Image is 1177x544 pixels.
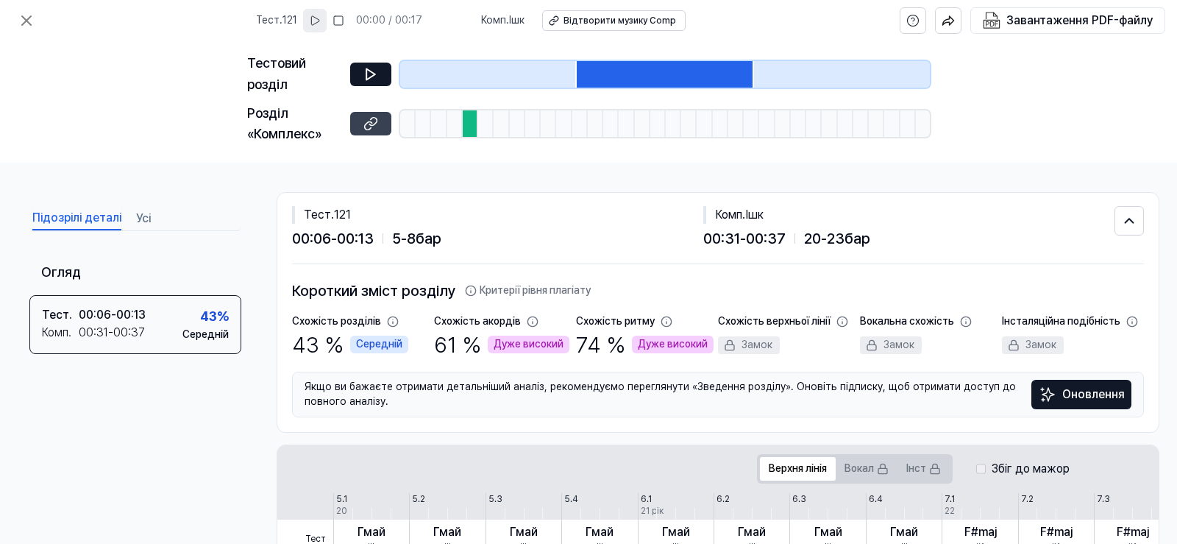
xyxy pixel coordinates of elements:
[79,325,108,339] font: 00:31
[742,339,772,350] font: Замок
[217,308,229,324] font: %
[769,462,827,474] font: Верхня лінія
[542,10,686,31] button: Відтворити музику Comp
[401,230,407,247] font: -
[745,208,764,222] font: Ішк
[256,14,280,26] font: Тест
[1006,13,1153,27] font: Завантаження PDF-файлу
[1025,339,1056,350] font: Замок
[716,494,730,504] font: 6.2
[980,8,1156,33] button: Завантаження PDF-файлу
[510,525,538,539] font: Гмай
[563,15,676,26] font: Відтворити музику Comp
[108,325,113,339] font: -
[638,338,708,350] font: Дуже високий
[1031,380,1131,409] button: Оновлення
[304,208,331,222] font: Тест
[890,525,918,539] font: Гмай
[945,506,955,516] font: 22
[41,264,81,280] font: Огляд
[742,208,745,222] font: .
[942,14,955,27] img: поділитися
[792,494,806,504] font: 6.3
[814,525,842,539] font: Гмай
[305,381,1016,407] font: Якщо ви бажаєте отримати детальніший аналіз, рекомендуємо переглянути «Зведення розділу». Оновіть...
[416,230,441,247] font: бар
[336,506,347,516] font: 20
[897,457,950,481] button: Інст
[331,230,337,247] font: -
[282,14,297,26] font: 121
[740,230,746,247] font: -
[407,230,416,247] font: 8
[433,525,461,539] font: Гмай
[844,230,870,247] font: бар
[69,308,72,322] font: .
[116,308,146,322] font: 00:13
[906,462,926,474] font: Інст
[42,325,68,339] font: Комп
[1021,494,1034,504] font: 7.2
[292,331,319,358] font: 43
[334,208,351,222] font: 121
[247,55,306,92] font: Тестовий розділ
[480,284,591,296] font: Критерії рівня плагіату
[746,230,786,247] font: 00:37
[412,494,425,504] font: 5.2
[715,208,742,222] font: Комп
[481,14,506,26] font: Комп
[336,494,347,504] font: 5.1
[506,14,509,26] font: .
[586,525,614,539] font: Гмай
[906,13,920,28] svg: допомога
[392,230,401,247] font: 5
[331,208,334,222] font: .
[703,230,740,247] font: 00:31
[494,338,563,350] font: Дуже високий
[821,230,827,247] font: -
[827,230,844,247] font: 23
[860,315,954,327] font: Вокальна схожість
[68,325,71,339] font: .
[247,105,321,142] font: Розділ «Комплекс»
[325,331,344,358] font: %
[883,339,914,350] font: Замок
[1097,494,1110,504] font: 7.3
[111,308,116,322] font: -
[945,494,955,504] font: 7.1
[1117,525,1149,539] font: F#maj
[662,525,690,539] font: Гмай
[836,457,897,481] button: Вокал
[900,7,926,34] button: допомога
[280,14,282,26] font: .
[292,315,381,327] font: Схожість розділів
[576,315,655,327] font: Схожість ритму
[305,534,326,544] font: Тест
[844,462,874,474] font: Вокал
[79,308,111,322] font: 00:06
[463,331,482,358] font: %
[292,230,331,247] font: 00:06
[564,494,578,504] font: 5.4
[358,525,385,539] font: Гмай
[182,328,229,340] font: Середній
[983,12,1000,29] img: Завантаження PDF-файлу
[200,308,217,324] font: 43
[641,506,664,516] font: 21 рік
[292,282,456,300] font: Короткий зміст розділу
[1002,315,1120,327] font: Інсталяційна подібність
[641,494,652,504] font: 6.1
[1040,525,1073,539] font: F#maj
[42,308,69,322] font: Тест
[434,315,521,327] font: Схожість акордів
[1039,386,1056,403] img: Блискітки
[356,14,422,26] font: 00:00 / 00:17
[337,230,374,247] font: 00:13
[136,211,151,225] font: Усі
[576,331,601,358] font: 74
[113,325,145,339] font: 00:37
[718,315,831,327] font: Схожість верхньої лінії
[992,462,1070,476] font: Збіг до мажор
[964,525,997,539] font: F#maj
